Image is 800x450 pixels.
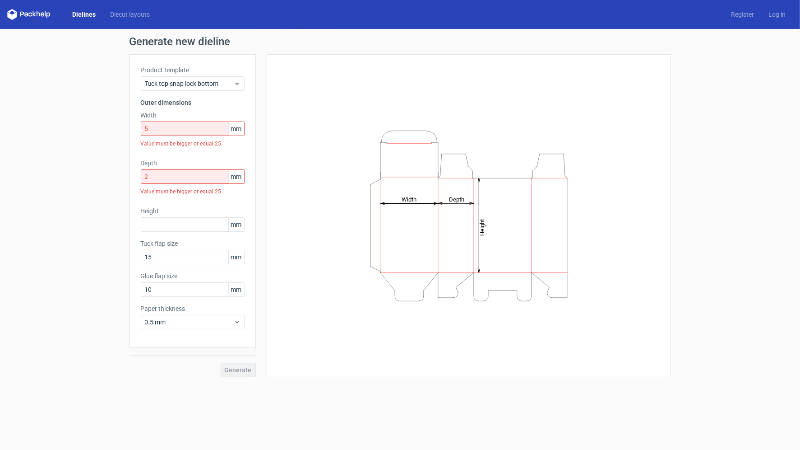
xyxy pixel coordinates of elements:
[141,111,245,120] label: Width
[145,318,234,327] span: 0.5 mm
[228,218,244,231] span: mm
[141,184,245,199] div: Value must be bigger or equal 25
[141,136,245,151] div: Value must be bigger or equal 25
[141,304,245,313] label: Paper thickness
[141,206,245,216] label: Height
[401,196,416,202] tspan: Width
[65,10,103,19] a: Dielines
[228,283,244,296] span: mm
[129,36,671,47] h1: Generate new dieline
[103,10,157,19] a: Diecut layouts
[141,239,245,248] label: Tuck flap size
[141,66,245,75] label: Product template
[141,272,245,281] label: Glue flap size
[228,122,244,136] span: mm
[228,250,244,264] span: mm
[761,10,793,19] a: Log in
[141,159,245,168] label: Depth
[449,196,464,202] tspan: Depth
[724,10,761,19] a: Register
[228,170,244,183] span: mm
[145,79,234,88] span: Tuck top snap lock bottom
[479,219,486,235] tspan: Height
[141,98,245,107] h3: Outer dimensions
